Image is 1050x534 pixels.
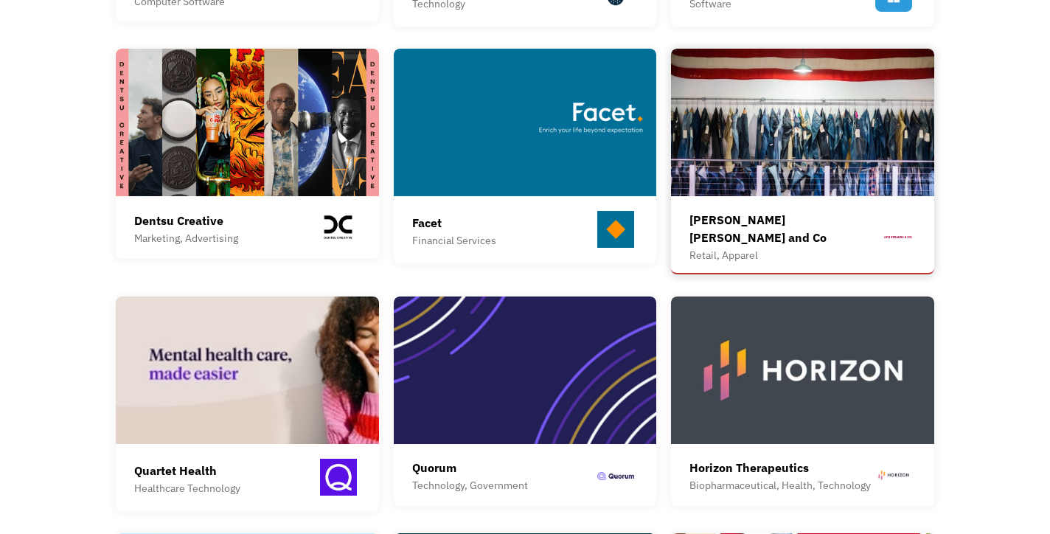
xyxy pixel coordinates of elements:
div: Financial Services [412,232,496,249]
div: Dentsu Creative [134,212,238,229]
a: Quartet HealthHealthcare Technology [116,297,379,511]
div: Biopharmaceutical, Health, Technology [689,476,871,494]
div: Horizon Therapeutics [689,459,871,476]
a: Horizon TherapeuticsBiopharmaceutical, Health, Technology [671,297,934,506]
a: Dentsu CreativeMarketing, Advertising [116,49,379,258]
div: Healthcare Technology [134,479,240,497]
div: Quartet Health [134,462,240,479]
div: Facet [412,214,496,232]
a: FacetFinancial Services [394,49,657,263]
div: Retail, Apparel [689,246,880,264]
div: Marketing, Advertising [134,229,238,247]
div: Quorum [412,459,528,476]
div: [PERSON_NAME] [PERSON_NAME] and Co [689,211,880,246]
div: Technology, Government [412,476,528,494]
a: [PERSON_NAME] [PERSON_NAME] and CoRetail, Apparel [671,49,934,274]
a: QuorumTechnology, Government [394,297,657,506]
